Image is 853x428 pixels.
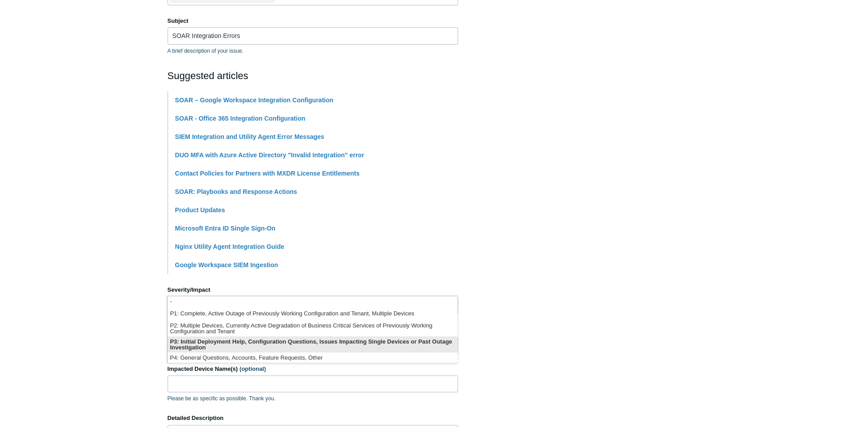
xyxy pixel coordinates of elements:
[168,352,457,365] li: P4: General Questions, Accounts, Feature Requests, Other
[175,206,225,214] a: Product Updates
[168,320,457,336] li: P2: Multiple Devices, Currently Active Degradation of Business Critical Services of Previously Wo...
[175,170,360,177] a: Contact Policies for Partners with MXDR License Entitlements
[175,188,297,195] a: SOAR: Playbooks and Response Actions
[168,47,458,55] p: A brief description of your issue.
[175,243,284,250] a: Nginx Utility Agent Integration Guide
[175,97,333,104] a: SOAR – Google Workspace Integration Configuration
[168,365,458,373] label: Impacted Device Name(s)
[168,17,458,25] label: Subject
[168,285,458,294] label: Severity/Impact
[175,225,276,232] a: Microsoft Entra ID Single Sign-On
[240,365,266,372] span: (optional)
[168,308,457,320] li: P1: Complete, Active Outage of Previously Working Configuration and Tenant, Multiple Devices
[175,151,364,159] a: DUO MFA with Azure Active Directory "Invalid Integration" error
[168,394,458,403] p: Please be as specific as possible. Thank you.
[168,68,458,83] h2: Suggested articles
[168,414,458,423] label: Detailed Description
[168,296,457,308] li: -
[175,133,324,140] a: SIEM Integration and Utility Agent Error Messages
[168,336,457,352] li: P3: Initial Deployment Help, Configuration Questions, Issues Impacting Single Devices or Past Out...
[175,261,278,269] a: Google Workspace SIEM Ingestion
[175,115,306,122] a: SOAR - Office 365 Integration Configuration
